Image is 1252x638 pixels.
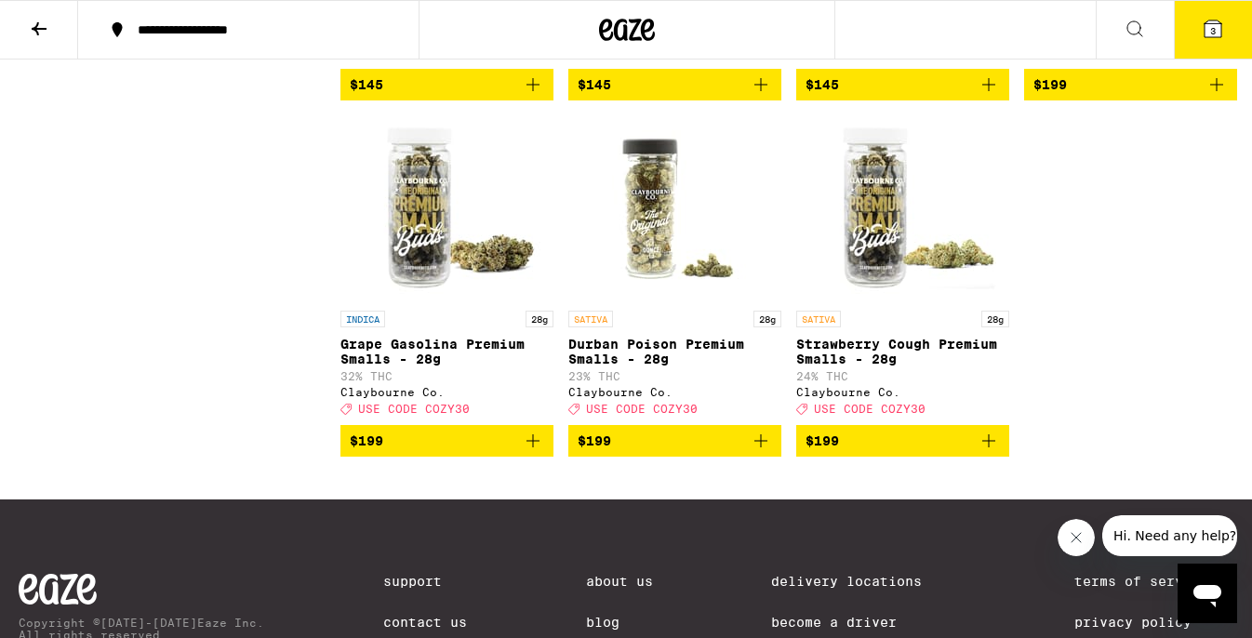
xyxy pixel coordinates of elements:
img: Claybourne Co. - Grape Gasolina Premium Smalls - 28g [354,115,540,301]
a: Privacy Policy [1074,615,1233,630]
a: Contact Us [383,615,467,630]
button: 3 [1174,1,1252,59]
p: Strawberry Cough Premium Smalls - 28g [796,337,1009,366]
p: 24% THC [796,370,1009,382]
p: 28g [981,311,1009,327]
a: Blog [586,615,653,630]
iframe: Button to launch messaging window [1178,564,1237,623]
button: Add to bag [1024,69,1237,100]
a: Become a Driver [771,615,955,630]
div: Claybourne Co. [796,386,1009,398]
p: 28g [753,311,781,327]
a: About Us [586,574,653,589]
p: 32% THC [340,370,553,382]
a: Open page for Strawberry Cough Premium Smalls - 28g from Claybourne Co. [796,115,1009,424]
span: $199 [578,433,611,448]
button: Add to bag [568,425,781,457]
div: Claybourne Co. [340,386,553,398]
a: Terms of Service [1074,574,1233,589]
button: Add to bag [568,69,781,100]
span: $145 [806,77,839,92]
p: SATIVA [796,311,841,327]
span: USE CODE COZY30 [358,404,470,416]
img: Claybourne Co. - Strawberry Cough Premium Smalls - 28g [810,115,996,301]
button: Add to bag [340,425,553,457]
span: $199 [350,433,383,448]
iframe: Close message [1058,519,1095,556]
iframe: Message from company [1102,515,1237,556]
p: INDICA [340,311,385,327]
button: Add to bag [796,69,1009,100]
p: Grape Gasolina Premium Smalls - 28g [340,337,553,366]
a: Open page for Durban Poison Premium Smalls - 28g from Claybourne Co. [568,115,781,424]
p: 28g [526,311,553,327]
span: $199 [806,433,839,448]
span: USE CODE COZY30 [814,404,926,416]
span: USE CODE COZY30 [586,404,698,416]
div: Claybourne Co. [568,386,781,398]
button: Add to bag [796,425,1009,457]
span: $145 [578,77,611,92]
a: Delivery Locations [771,574,955,589]
p: 23% THC [568,370,781,382]
p: SATIVA [568,311,613,327]
img: Claybourne Co. - Durban Poison Premium Smalls - 28g [582,115,768,301]
a: Support [383,574,467,589]
p: Durban Poison Premium Smalls - 28g [568,337,781,366]
span: $145 [350,77,383,92]
span: $199 [1033,77,1067,92]
span: 3 [1210,25,1216,36]
a: Open page for Grape Gasolina Premium Smalls - 28g from Claybourne Co. [340,115,553,424]
button: Add to bag [340,69,553,100]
